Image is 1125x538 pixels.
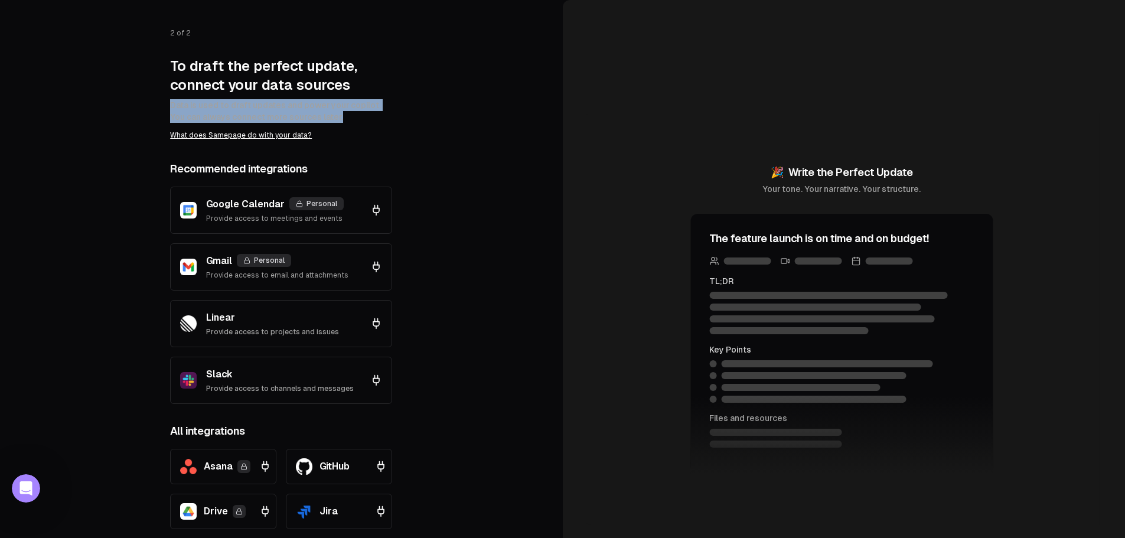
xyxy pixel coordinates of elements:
button: LinearLinearProvide access to projects and issues [170,300,392,347]
p: Linear [206,311,339,325]
span: 🎉 [771,166,784,178]
h2: All integrations [170,423,392,439]
a: What does Samepage do with your data? [170,131,312,139]
button: JiraJira [286,494,392,529]
button: GitHubGitHub [286,449,392,484]
iframe: Intercom live chat [12,474,40,503]
div: TL;DR [709,275,974,287]
p: Provide access to channels and messages [206,384,354,393]
span: GitHub [319,459,350,474]
img: Google Calendar [180,202,197,219]
p: Provide access to email and attachments [206,270,348,280]
button: AsanaAsana [170,449,276,484]
p: 2 of 2 [170,28,392,38]
img: GitHub [296,458,312,474]
span: Drive [204,504,228,519]
p: Your tone. Your narrative. Your structure. [762,183,921,195]
p: Data is used to draft updates and power your copilot. You can always connect more sources later. [170,99,392,123]
span: Asana [204,459,233,474]
div: Key Points [709,344,974,356]
div: Personal [237,254,291,267]
h2: Recommended integrations [170,161,392,177]
img: Linear [180,315,197,332]
button: Google DriveDrive [170,494,276,529]
img: Asana [180,459,197,474]
img: Jira [296,503,312,520]
h1: To draft the perfect update, connect your data sources [170,57,392,94]
img: Slack [180,372,197,389]
button: Google CalendarGoogle CalendarPersonalProvide access to meetings and events [170,187,392,234]
img: Gmail [180,259,197,275]
div: Personal [289,197,344,210]
img: Google Drive [180,503,197,520]
button: GmailGmailPersonalProvide access to email and attachments [170,243,392,291]
h3: The feature launch is on time and on budget! [709,230,974,247]
span: Gmail [206,255,232,266]
div: Files and resources [709,412,974,424]
span: Jira [319,504,338,519]
button: SlackSlackProvide access to channels and messages [170,357,392,404]
span: Google Calendar [206,198,285,210]
p: Slack [206,367,354,382]
p: Provide access to meetings and events [206,214,344,223]
p: Provide access to projects and issues [206,327,339,337]
h2: Write the Perfect Update [762,164,921,181]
